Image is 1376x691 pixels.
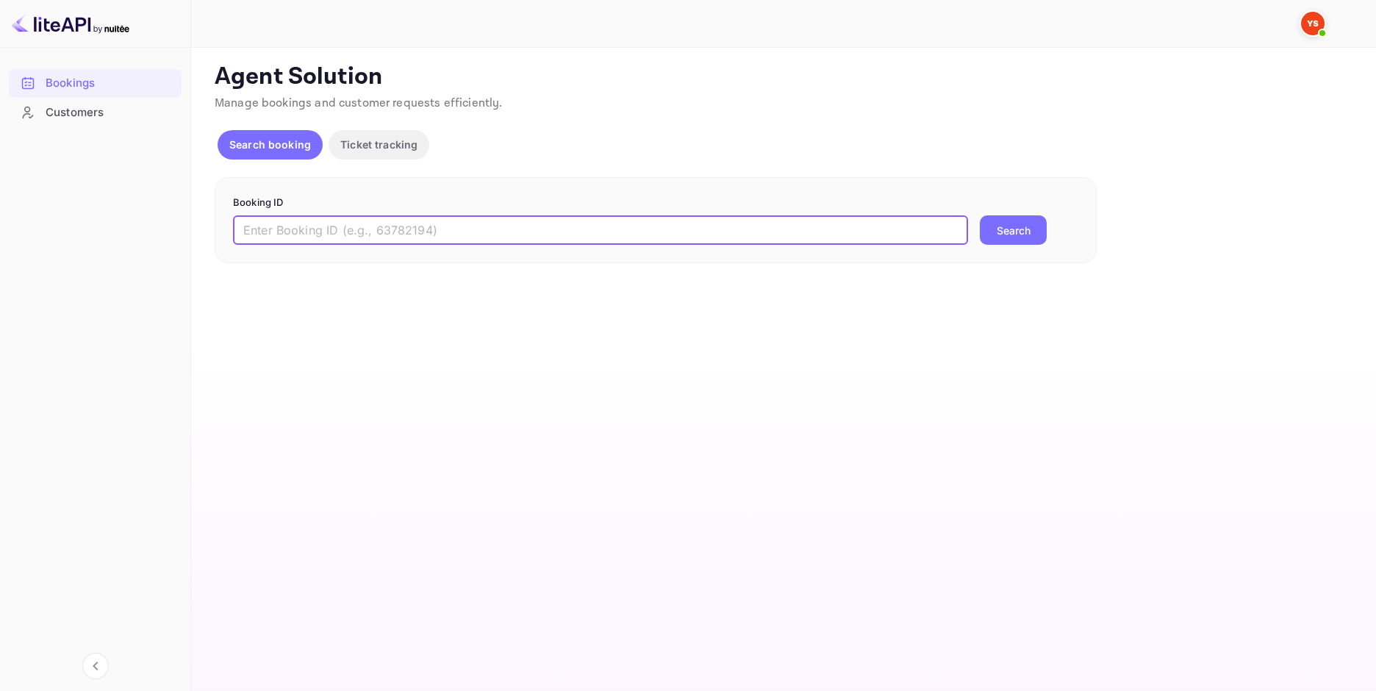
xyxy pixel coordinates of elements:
span: Manage bookings and customer requests efficiently. [215,96,503,111]
button: Search [980,215,1047,245]
p: Booking ID [233,196,1078,210]
p: Search booking [229,137,311,152]
a: Customers [9,99,182,126]
div: Bookings [46,75,174,92]
p: Ticket tracking [340,137,418,152]
a: Bookings [9,69,182,96]
p: Agent Solution [215,62,1350,92]
div: Customers [46,104,174,121]
div: Customers [9,99,182,127]
div: Bookings [9,69,182,98]
img: Yandex Support [1301,12,1325,35]
button: Collapse navigation [82,653,109,679]
input: Enter Booking ID (e.g., 63782194) [233,215,968,245]
img: LiteAPI logo [12,12,129,35]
